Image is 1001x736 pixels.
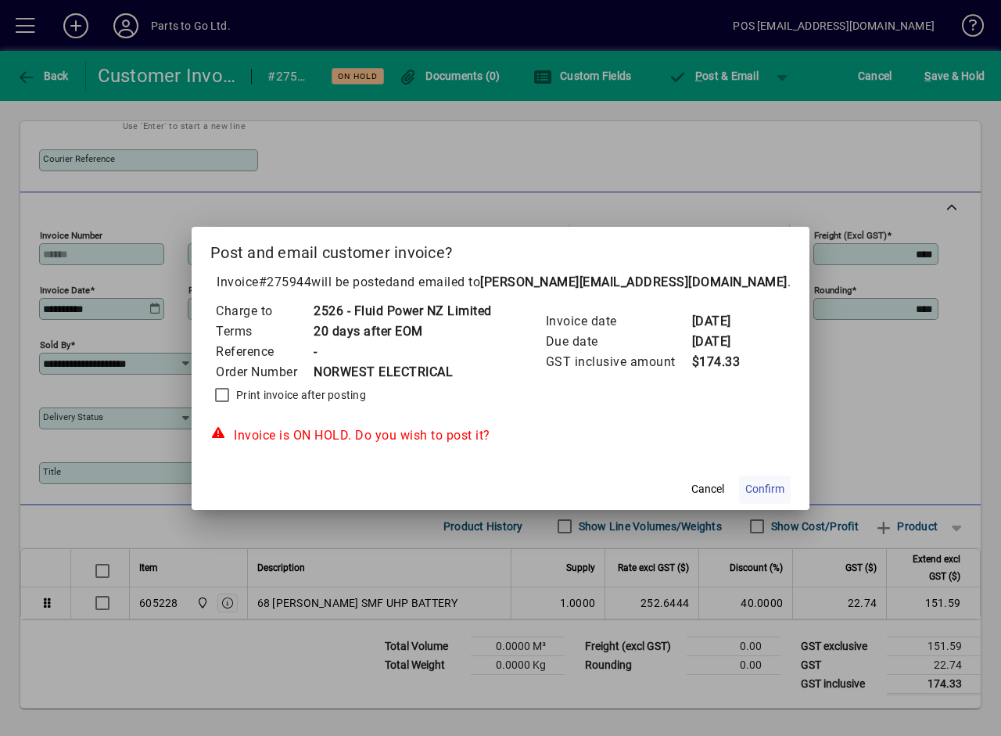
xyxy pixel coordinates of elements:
td: 2526 - Fluid Power NZ Limited [313,301,492,321]
td: - [313,342,492,362]
td: Order Number [215,362,313,382]
td: [DATE] [691,332,754,352]
span: and emailed to [393,275,788,289]
td: Due date [545,332,691,352]
button: Confirm [739,476,791,504]
button: Cancel [683,476,733,504]
label: Print invoice after posting [233,387,366,403]
td: Invoice date [545,311,691,332]
h2: Post and email customer invoice? [192,227,809,272]
td: NORWEST ELECTRICAL [313,362,492,382]
b: [PERSON_NAME][EMAIL_ADDRESS][DOMAIN_NAME] [480,275,788,289]
td: Charge to [215,301,313,321]
td: GST inclusive amount [545,352,691,372]
span: Confirm [745,481,784,497]
span: #275944 [259,275,312,289]
p: Invoice will be posted . [210,273,791,292]
td: Terms [215,321,313,342]
td: 20 days after EOM [313,321,492,342]
td: [DATE] [691,311,754,332]
span: Cancel [691,481,724,497]
td: $174.33 [691,352,754,372]
div: Invoice is ON HOLD. Do you wish to post it? [210,426,791,445]
td: Reference [215,342,313,362]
